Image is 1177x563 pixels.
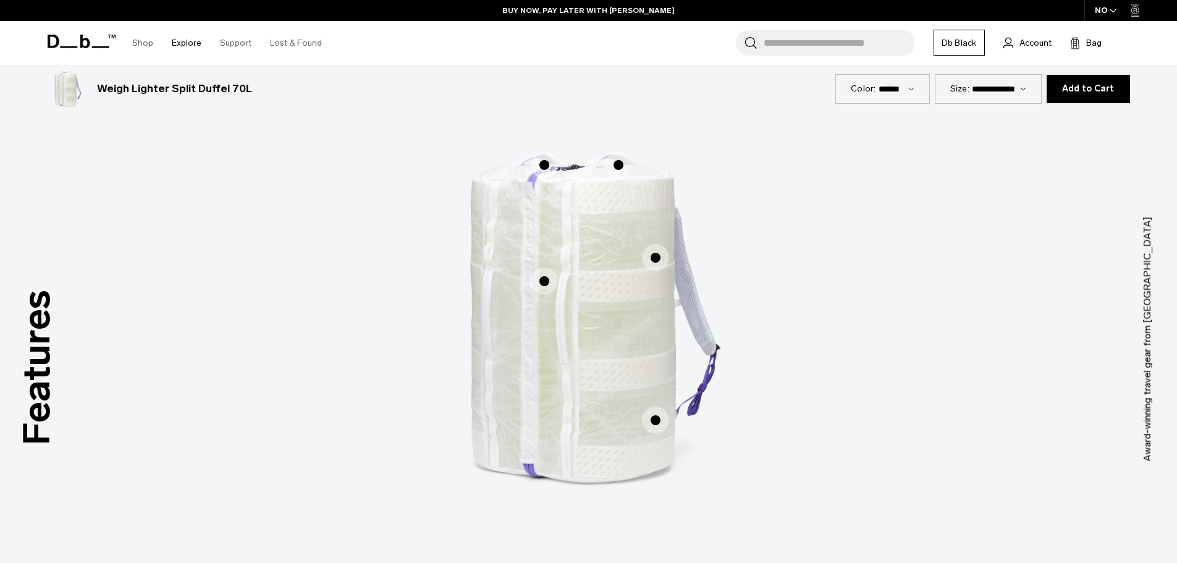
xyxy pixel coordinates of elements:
[172,21,201,65] a: Explore
[950,82,969,95] label: Size:
[502,5,675,16] a: BUY NOW, PAY LATER WITH [PERSON_NAME]
[1070,35,1102,50] button: Bag
[132,21,153,65] a: Shop
[123,21,331,65] nav: Main Navigation
[851,82,876,95] label: Color:
[1047,75,1130,103] button: Add to Cart
[97,81,252,97] h3: Weigh Lighter Split Duffel 70L
[270,21,322,65] a: Lost & Found
[9,290,65,445] h3: Features
[1062,84,1115,94] span: Add to Cart
[48,69,87,109] img: Weigh_Lighter_Split_Duffel_70L_1.png
[220,21,251,65] a: Support
[1019,36,1052,49] span: Account
[1003,35,1052,50] a: Account
[934,30,985,56] a: Db Black
[1086,36,1102,49] span: Bag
